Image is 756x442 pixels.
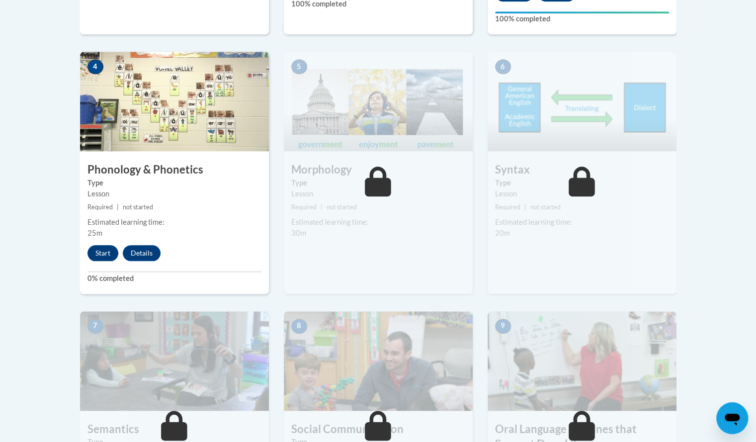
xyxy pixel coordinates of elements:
img: Course Image [488,311,676,411]
div: Lesson [291,188,465,199]
img: Course Image [284,311,473,411]
h3: Syntax [488,162,676,177]
img: Course Image [80,52,269,151]
span: 5 [291,59,307,74]
img: Course Image [284,52,473,151]
label: Type [291,177,465,188]
div: Lesson [87,188,261,199]
div: Your progress [495,11,669,13]
button: Details [123,245,161,261]
label: 0% completed [87,273,261,284]
span: 30m [291,229,306,237]
iframe: Button to launch messaging window [716,402,748,434]
h3: Phonology & Phonetics [80,162,269,177]
span: not started [123,203,153,211]
span: | [524,203,526,211]
span: 4 [87,59,103,74]
label: Type [87,177,261,188]
span: not started [530,203,561,211]
span: | [117,203,119,211]
span: 25m [87,229,102,237]
img: Course Image [80,311,269,411]
div: Estimated learning time: [495,217,669,228]
span: 20m [495,229,510,237]
span: Required [87,203,113,211]
span: Required [291,203,317,211]
img: Course Image [488,52,676,151]
span: Required [495,203,520,211]
div: Lesson [495,188,669,199]
button: Start [87,245,118,261]
h3: Social Communication [284,422,473,437]
h3: Semantics [80,422,269,437]
h3: Morphology [284,162,473,177]
span: 9 [495,319,511,334]
label: 100% completed [495,13,669,24]
span: not started [327,203,357,211]
span: 8 [291,319,307,334]
span: 6 [495,59,511,74]
span: | [321,203,323,211]
label: Type [495,177,669,188]
span: 7 [87,319,103,334]
div: Estimated learning time: [291,217,465,228]
div: Estimated learning time: [87,217,261,228]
